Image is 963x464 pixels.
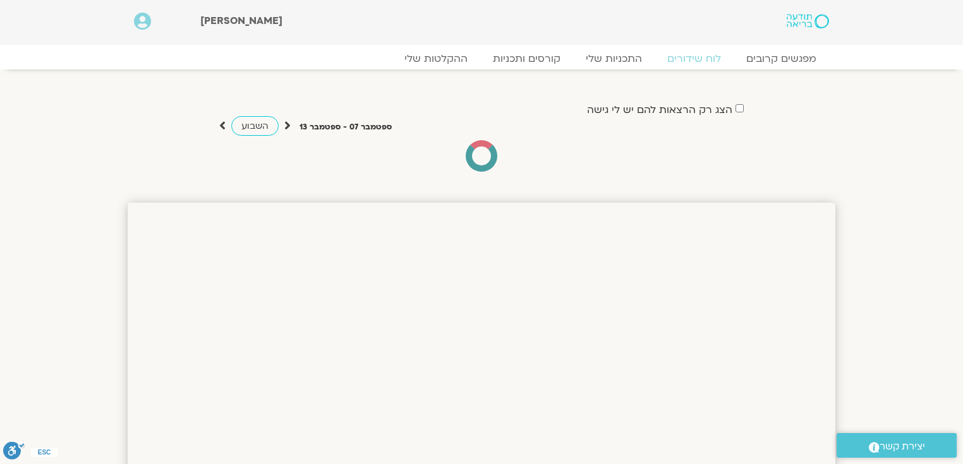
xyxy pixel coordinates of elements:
[734,52,829,65] a: מפגשים קרובים
[300,121,392,134] p: ספטמבר 07 - ספטמבר 13
[587,104,732,116] label: הצג רק הרצאות להם יש לי גישה
[392,52,480,65] a: ההקלטות שלי
[480,52,573,65] a: קורסים ותכניות
[231,116,279,136] a: השבוע
[837,433,957,458] a: יצירת קשר
[241,120,269,132] span: השבוע
[134,52,829,65] nav: Menu
[573,52,655,65] a: התכניות שלי
[655,52,734,65] a: לוח שידורים
[200,14,282,28] span: [PERSON_NAME]
[880,438,925,455] span: יצירת קשר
